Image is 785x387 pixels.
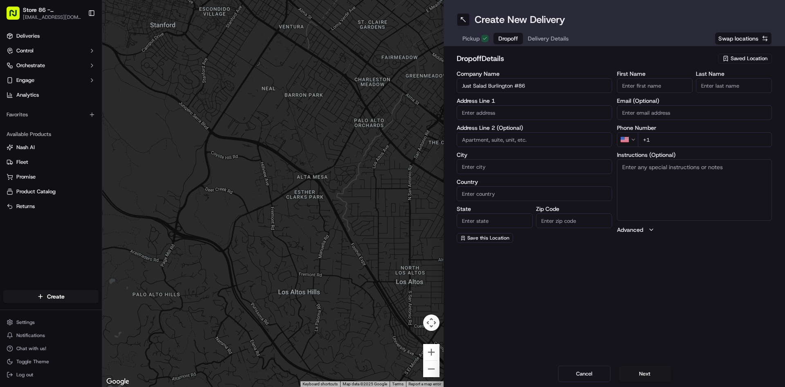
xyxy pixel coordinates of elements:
h2: dropoff Details [457,53,713,64]
label: Phone Number [617,125,772,131]
div: We're available if you need us! [37,86,112,93]
span: Pickup [462,34,480,43]
span: Regen Pajulas [25,149,60,156]
input: Enter state [457,213,533,228]
span: Fleet [16,158,28,166]
a: Analytics [3,88,99,102]
button: Save this Location [457,233,513,243]
button: Next [619,366,671,382]
button: Notifications [3,330,99,341]
button: Saved Location [718,53,772,64]
button: Start new chat [139,81,149,91]
div: Favorites [3,108,99,121]
button: Control [3,44,99,57]
button: Product Catalog [3,185,99,198]
img: Nash [8,8,25,25]
span: Engage [16,77,34,84]
button: Create [3,290,99,303]
div: Past conversations [8,106,55,113]
button: [EMAIL_ADDRESS][DOMAIN_NAME] [23,14,83,20]
a: Deliveries [3,29,99,43]
label: Advanced [617,226,643,234]
button: Store 86 - [GEOGRAPHIC_DATA] ([GEOGRAPHIC_DATA]) (Just Salad)[EMAIL_ADDRESS][DOMAIN_NAME] [3,3,85,23]
input: Enter last name [696,78,772,93]
span: Create [47,292,65,301]
label: State [457,206,533,212]
span: • [61,149,64,156]
span: Log out [16,371,33,378]
img: Regen Pajulas [8,141,21,154]
span: Returns [16,203,35,210]
button: Zoom out [423,361,440,377]
button: Promise [3,170,99,183]
button: Orchestrate [3,59,99,72]
div: 💻 [69,184,76,190]
a: 📗Knowledge Base [5,180,66,195]
span: Swap locations [718,34,758,43]
button: Cancel [558,366,610,382]
label: Instructions (Optional) [617,152,772,158]
span: Dropoff [498,34,518,43]
label: Last Name [696,71,772,77]
span: Orchestrate [16,62,45,69]
span: Pylon [81,203,99,209]
label: Country [457,179,612,185]
a: Fleet [7,158,95,166]
label: First Name [617,71,693,77]
span: Control [16,47,34,54]
span: Deliveries [16,32,40,40]
input: Enter address [457,105,612,120]
div: Available Products [3,128,99,141]
button: Keyboard shortcuts [303,381,338,387]
input: Enter zip code [536,213,612,228]
p: Welcome 👋 [8,33,149,46]
button: Zoom in [423,344,440,360]
span: Save this Location [467,235,509,241]
div: 📗 [8,184,15,190]
label: Company Name [457,71,612,77]
a: Report a map error [408,382,441,386]
a: Open this area in Google Maps (opens a new window) [104,376,131,387]
label: City [457,152,612,158]
img: 1736555255976-a54dd68f-1ca7-489b-9aae-adbdc363a1c4 [16,149,23,156]
input: Enter country [457,186,612,201]
a: Returns [7,203,95,210]
button: Advanced [617,226,772,234]
span: Delivery Details [528,34,569,43]
label: Zip Code [536,206,612,212]
span: Product Catalog [16,188,56,195]
span: Saved Location [731,55,767,62]
a: Powered byPylon [58,203,99,209]
button: Nash AI [3,141,99,154]
a: Promise [7,173,95,181]
a: Nash AI [7,144,95,151]
span: [DATE] [66,149,83,156]
button: Toggle Theme [3,356,99,367]
span: Notifications [16,332,45,339]
input: Got a question? Start typing here... [21,53,147,61]
img: 1736555255976-a54dd68f-1ca7-489b-9aae-adbdc363a1c4 [8,78,23,93]
button: Store 86 - [GEOGRAPHIC_DATA] ([GEOGRAPHIC_DATA]) (Just Salad) [23,6,83,14]
span: Knowledge Base [16,183,63,191]
span: Promise [16,173,36,181]
label: Address Line 1 [457,98,612,104]
button: Returns [3,200,99,213]
span: [DATE] [27,127,44,134]
input: Apartment, suite, unit, etc. [457,132,612,147]
div: Start new chat [37,78,134,86]
button: Swap locations [715,32,772,45]
button: Map camera controls [423,315,440,331]
span: API Documentation [77,183,131,191]
label: Email (Optional) [617,98,772,104]
a: Terms (opens in new tab) [392,382,404,386]
button: Settings [3,317,99,328]
input: Enter first name [617,78,693,93]
img: 1755196953914-cd9d9cba-b7f7-46ee-b6f5-75ff69acacf5 [17,78,32,93]
input: Enter email address [617,105,772,120]
input: Enter phone number [638,132,772,147]
label: Address Line 2 (Optional) [457,125,612,131]
input: Enter company name [457,78,612,93]
img: Google [104,376,131,387]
